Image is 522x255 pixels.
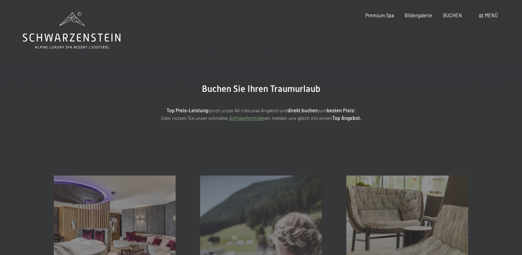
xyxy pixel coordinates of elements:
[288,107,318,113] strong: direkt buchen
[229,115,264,121] a: Anfrageformular
[167,107,208,113] strong: Top Preis-Leistung
[443,12,462,18] a: BUCHEN
[485,12,498,18] span: Menü
[332,115,361,121] strong: Top Angebot.
[327,107,354,113] strong: besten Preis
[202,84,321,94] span: Buchen Sie Ihren Traumurlaub
[405,12,432,18] a: Bildergalerie
[109,107,413,122] p: durch unser All-inklusive Angebot und zum ! Oder nutzen Sie unser schnelles wir melden uns gleich...
[365,12,394,18] a: Premium Spa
